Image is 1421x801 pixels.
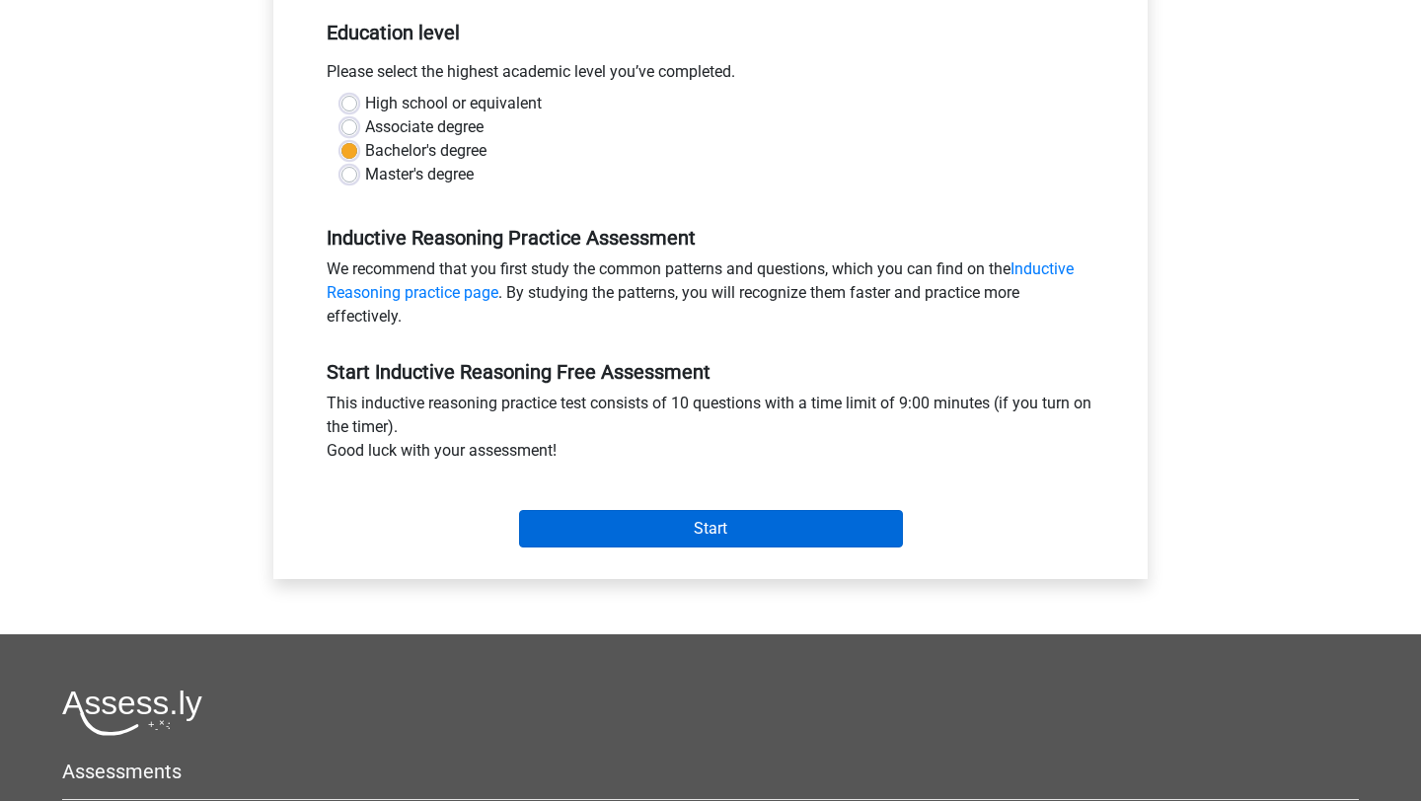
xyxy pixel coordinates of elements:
h5: Education level [327,13,1094,52]
label: Bachelor's degree [365,139,486,163]
label: Master's degree [365,163,474,186]
h5: Assessments [62,760,1359,783]
h5: Inductive Reasoning Practice Assessment [327,226,1094,250]
h5: Start Inductive Reasoning Free Assessment [327,360,1094,384]
div: This inductive reasoning practice test consists of 10 questions with a time limit of 9:00 minutes... [312,392,1109,471]
label: High school or equivalent [365,92,542,115]
input: Start [519,510,903,547]
div: Please select the highest academic level you’ve completed. [312,60,1109,92]
div: We recommend that you first study the common patterns and questions, which you can find on the . ... [312,257,1109,336]
label: Associate degree [365,115,484,139]
img: Assessly logo [62,690,202,736]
